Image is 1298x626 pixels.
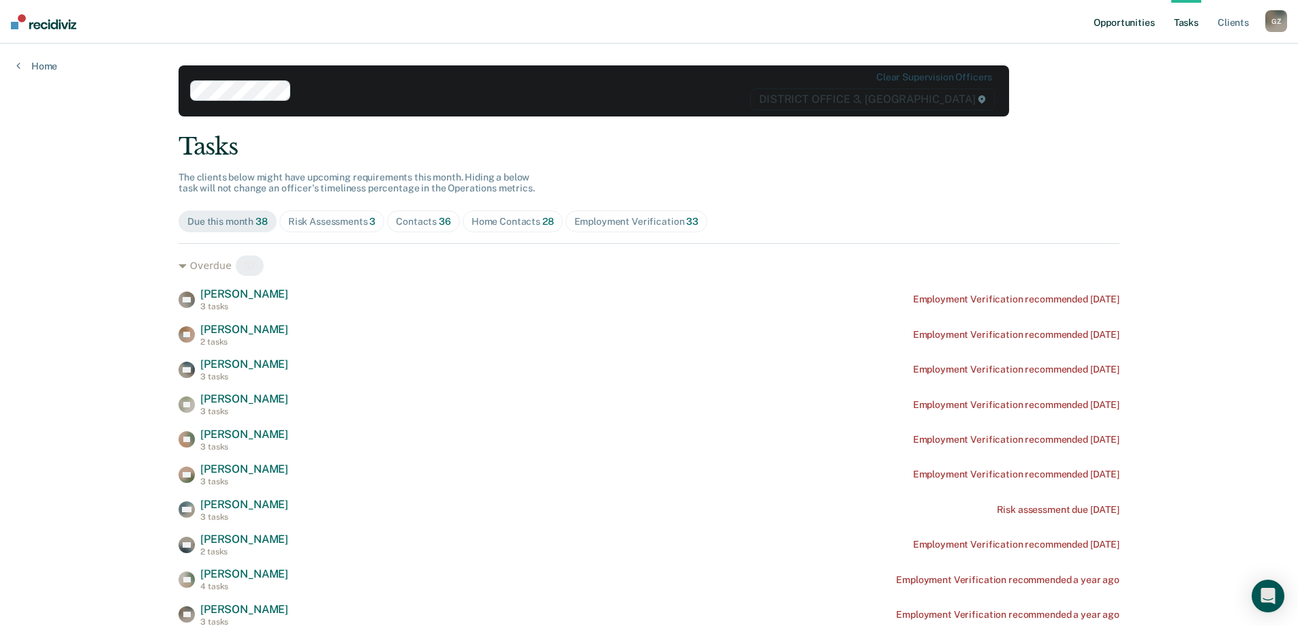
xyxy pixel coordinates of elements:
[200,428,288,441] span: [PERSON_NAME]
[896,574,1119,586] div: Employment Verification recommended a year ago
[913,294,1119,305] div: Employment Verification recommended [DATE]
[200,603,288,616] span: [PERSON_NAME]
[200,477,288,486] div: 3 tasks
[472,216,554,228] div: Home Contacts
[876,72,992,83] div: Clear supervision officers
[200,407,288,416] div: 3 tasks
[913,469,1119,480] div: Employment Verification recommended [DATE]
[913,329,1119,341] div: Employment Verification recommended [DATE]
[200,302,288,311] div: 3 tasks
[200,323,288,336] span: [PERSON_NAME]
[235,255,265,277] span: 37
[750,89,995,110] span: DISTRICT OFFICE 3, [GEOGRAPHIC_DATA]
[200,337,288,347] div: 2 tasks
[16,60,57,72] a: Home
[396,216,451,228] div: Contacts
[200,533,288,546] span: [PERSON_NAME]
[200,547,288,557] div: 2 tasks
[1265,10,1287,32] div: G Z
[200,498,288,511] span: [PERSON_NAME]
[200,582,288,591] div: 4 tasks
[187,216,268,228] div: Due this month
[200,392,288,405] span: [PERSON_NAME]
[369,216,375,227] span: 3
[686,216,698,227] span: 33
[1265,10,1287,32] button: GZ
[11,14,76,29] img: Recidiviz
[200,512,288,522] div: 3 tasks
[256,216,268,227] span: 38
[200,358,288,371] span: [PERSON_NAME]
[1252,580,1284,612] div: Open Intercom Messenger
[179,172,535,194] span: The clients below might have upcoming requirements this month. Hiding a below task will not chang...
[439,216,451,227] span: 36
[913,399,1119,411] div: Employment Verification recommended [DATE]
[288,216,376,228] div: Risk Assessments
[574,216,698,228] div: Employment Verification
[542,216,554,227] span: 28
[200,287,288,300] span: [PERSON_NAME]
[913,434,1119,445] div: Employment Verification recommended [DATE]
[913,539,1119,550] div: Employment Verification recommended [DATE]
[200,372,288,381] div: 3 tasks
[179,255,1119,277] div: Overdue 37
[913,364,1119,375] div: Employment Verification recommended [DATE]
[200,442,288,452] div: 3 tasks
[179,133,1119,161] div: Tasks
[200,463,288,475] span: [PERSON_NAME]
[896,609,1119,621] div: Employment Verification recommended a year ago
[200,567,288,580] span: [PERSON_NAME]
[997,504,1119,516] div: Risk assessment due [DATE]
